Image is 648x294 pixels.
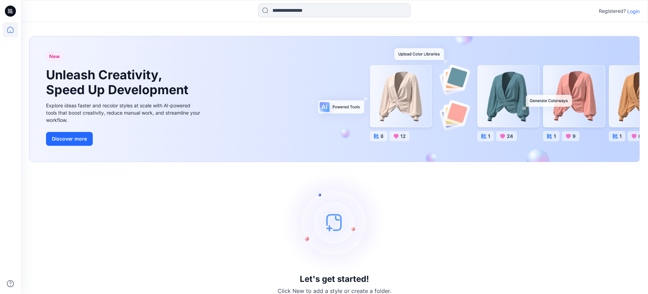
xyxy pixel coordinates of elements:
p: Login [627,8,640,15]
div: Explore ideas faster and recolor styles at scale with AI-powered tools that boost creativity, red... [46,102,202,124]
button: Discover more [46,132,93,146]
span: New [49,52,60,61]
a: Discover more [46,132,202,146]
p: Registered? [599,7,626,15]
h3: Let's get started! [300,274,369,284]
h1: Unleash Creativity, Speed Up Development [46,68,191,97]
img: empty-state-image.svg [282,170,386,274]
